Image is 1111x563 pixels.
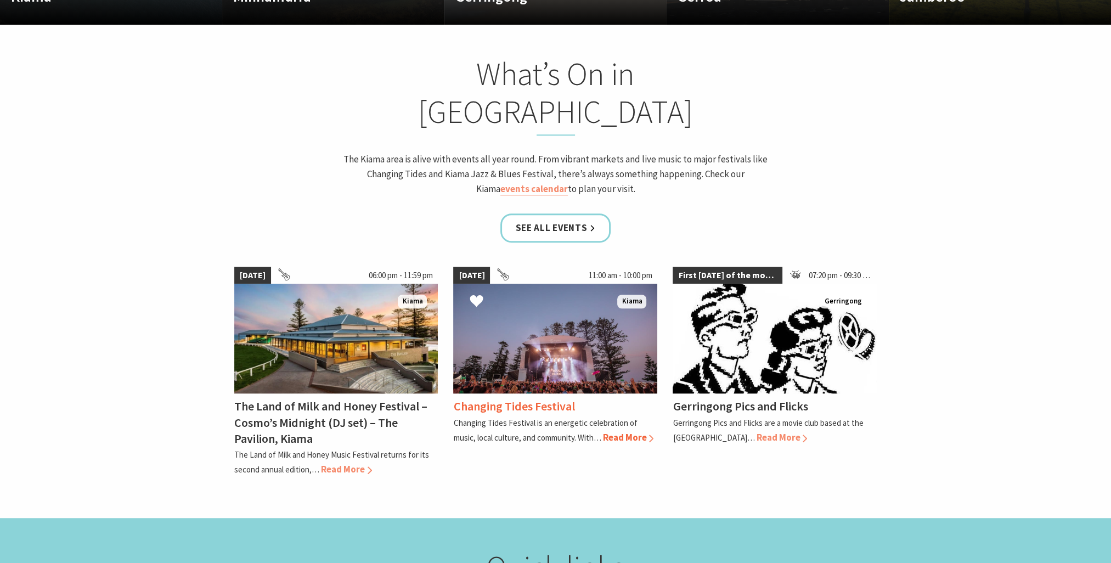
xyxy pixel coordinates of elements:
[453,398,574,414] h4: Changing Tides Festival
[803,267,877,284] span: 07:20 pm - 09:30 pm
[234,284,438,393] img: Land of Milk an Honey Festival
[234,398,427,446] h4: The Land of Milk and Honey Festival – Cosmo’s Midnight (DJ set) – The Pavilion, Kiama
[756,431,807,443] span: Read More
[321,463,372,475] span: Read More
[453,418,637,443] p: Changing Tides Festival is an energetic celebration of music, local culture, and community. With…
[453,267,657,477] a: [DATE] 11:00 am - 10:00 pm Changing Tides Main Stage Kiama Changing Tides Festival Changing Tides...
[602,431,653,443] span: Read More
[234,449,429,475] p: The Land of Milk and Honey Music Festival returns for its second annual edition,…
[363,267,438,284] span: 06:00 pm - 11:59 pm
[234,267,438,477] a: [DATE] 06:00 pm - 11:59 pm Land of Milk an Honey Festival Kiama The Land of Milk and Honey Festiv...
[673,418,863,443] p: Gerringong Pics and Flicks are a movie club based at the [GEOGRAPHIC_DATA]…
[583,267,657,284] span: 11:00 am - 10:00 pm
[617,295,646,308] span: Kiama
[673,267,782,284] span: First [DATE] of the month
[673,267,877,477] a: First [DATE] of the month 07:20 pm - 09:30 pm Gerringong Gerringong Pics and Flicks Gerringong Pi...
[500,183,568,195] a: events calendar
[673,398,808,414] h4: Gerringong Pics and Flicks
[341,152,771,197] p: The Kiama area is alive with events all year round. From vibrant markets and live music to major ...
[341,55,771,136] h2: What’s On in [GEOGRAPHIC_DATA]
[459,283,494,320] button: Click to Favourite Changing Tides Festival
[500,213,611,243] a: See all Events
[820,295,866,308] span: Gerringong
[234,267,271,284] span: [DATE]
[453,267,490,284] span: [DATE]
[398,295,427,308] span: Kiama
[453,284,657,393] img: Changing Tides Main Stage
